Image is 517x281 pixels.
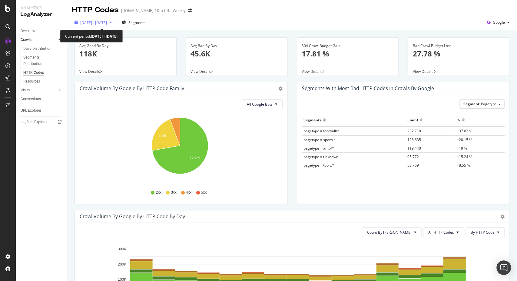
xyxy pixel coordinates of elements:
[72,5,119,15] div: HTTP Codes
[21,96,63,102] a: Conversions
[407,137,421,142] span: 126,635
[457,154,472,159] span: +15.24 %
[303,115,321,125] div: Segments
[118,247,126,251] text: 300K
[21,37,31,43] div: Crawls
[428,230,454,235] span: All HTTP Codes
[23,46,63,52] a: Daily Distribution
[65,33,118,40] div: Current period:
[80,85,184,91] div: Crawl Volume by google by HTTP Code Family
[362,227,422,237] button: Count By [PERSON_NAME]
[407,115,418,125] div: Count
[186,190,192,195] span: 4xx
[21,87,57,93] a: Visits
[303,146,334,151] span: pagetype = amp/*
[158,134,166,138] text: 22%
[500,215,505,219] div: gear
[413,43,505,49] div: Bad Crawl Budget Loss
[303,128,339,134] span: pagetype = football/*
[423,227,464,237] button: All HTTP Codes
[191,43,283,49] div: Avg Bad By Day
[407,128,421,134] span: 232,710
[21,28,35,34] div: Overview
[23,54,63,67] a: Segments Distribution
[303,163,335,168] span: pagetype = topic/*
[303,137,335,142] span: pagetype = sport/*
[21,11,62,18] div: LogAnalyzer
[303,154,338,159] span: pagetype = unknown
[118,262,126,266] text: 200K
[466,227,505,237] button: By HTTP Code
[407,154,419,159] span: 95,772
[457,137,472,142] span: +20.15 %
[302,43,394,49] div: 304 Crawl Budget Gain
[278,86,283,91] div: gear
[21,37,57,43] a: Crawls
[156,190,161,195] span: 2xx
[496,260,511,275] div: Open Intercom Messenger
[493,20,505,25] span: Google
[23,69,63,76] a: HTTP Codes
[21,5,62,11] div: Analytics
[302,49,394,59] p: 17.81 %
[128,20,145,25] span: Segments
[121,8,186,14] div: [DOMAIN_NAME] 10m URL Weekly
[457,128,472,134] span: +37.03 %
[23,46,51,52] div: Daily Distribution
[481,101,497,107] span: Pagetype
[201,190,207,195] span: 5xx
[21,28,63,34] a: Overview
[247,102,273,107] span: All Google Bots
[79,43,172,49] div: Avg Good By Day
[457,146,467,151] span: +19 %
[21,96,41,102] div: Conversions
[23,54,57,67] div: Segments Distribution
[119,18,148,27] button: Segments
[407,146,421,151] span: 119,440
[23,69,44,76] div: HTTP Codes
[188,8,192,13] div: arrow-right-arrow-left
[21,119,48,125] div: Logfiles Explorer
[457,163,470,168] span: +8.55 %
[367,230,412,235] span: Count By Day
[413,49,505,59] p: 27.78 %
[302,85,434,91] div: Segments with most bad HTTP codes in Crawls by google
[471,230,495,235] span: By HTTP Code
[79,69,100,74] span: View Details
[457,115,460,125] div: %
[171,190,177,195] span: 3xx
[21,107,41,114] div: URL Explorer
[413,69,433,74] span: View Details
[80,20,107,25] span: [DATE] - [DATE]
[242,99,283,109] button: All Google Bots
[80,213,185,219] div: Crawl Volume by google by HTTP Code by Day
[302,69,322,74] span: View Details
[191,49,283,59] p: 45.6K
[72,18,114,27] button: [DATE] - [DATE]
[21,107,63,114] a: URL Explorer
[21,119,63,125] a: Logfiles Explorer
[79,49,172,59] p: 118K
[91,34,118,39] b: [DATE] - [DATE]
[190,156,200,161] text: 72.2%
[23,78,63,85] a: Resources
[80,114,280,184] svg: A chart.
[191,69,211,74] span: View Details
[23,78,40,85] div: Resources
[485,18,512,27] button: Google
[407,163,419,168] span: 53,769
[463,101,479,107] span: Segment
[21,87,30,93] div: Visits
